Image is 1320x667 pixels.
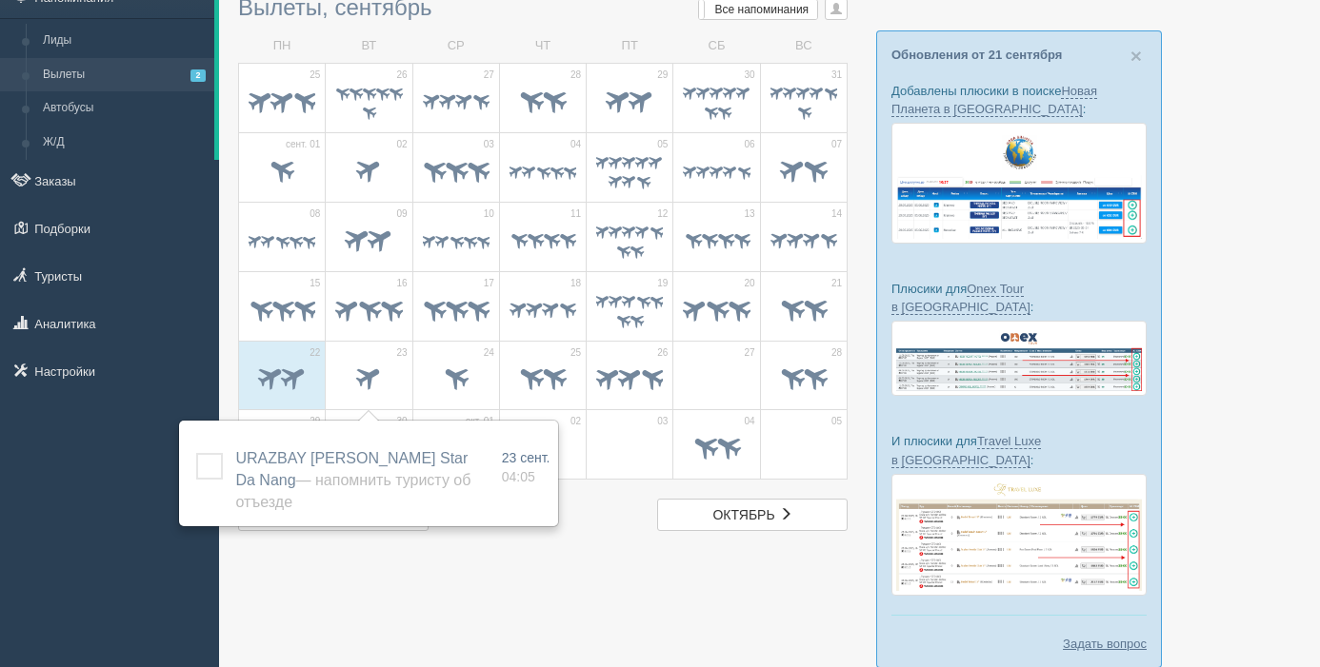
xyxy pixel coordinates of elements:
span: 25 [570,346,581,360]
span: 03 [657,415,668,428]
span: 15 [310,277,320,290]
span: 02 [396,138,407,151]
span: 20 [745,277,755,290]
td: СР [412,29,499,63]
span: окт. 01 [466,415,494,428]
img: new-planet-%D0%BF%D1%96%D0%B4%D0%B1%D1%96%D1%80%D0%BA%D0%B0-%D1%81%D1%80%D0%BC-%D0%B4%D0%BB%D1%8F... [891,123,1147,243]
a: 23 сент. 04:05 [502,448,550,486]
span: 05 [831,415,842,428]
span: 30 [745,69,755,82]
span: 03 [484,138,494,151]
p: Плюсики для : [891,280,1147,316]
a: Обновления от 21 сентября [891,48,1062,62]
span: 29 [657,69,668,82]
span: 29 [310,415,320,428]
td: ПТ [587,29,673,63]
span: сент. 01 [286,138,320,151]
td: ПН [239,29,326,63]
img: onex-tour-proposal-crm-for-travel-agency.png [891,321,1147,396]
span: 16 [396,277,407,290]
span: 04 [570,138,581,151]
img: travel-luxe-%D0%BF%D0%BE%D0%B4%D0%B1%D0%BE%D1%80%D0%BA%D0%B0-%D1%81%D1%80%D0%BC-%D0%B4%D0%BB%D1%8... [891,474,1147,597]
td: СБ [673,29,760,63]
span: 26 [396,69,407,82]
a: Автобусы [34,91,214,126]
td: ВТ [326,29,412,63]
a: Вылеты2 [34,58,214,92]
a: Ж/Д [34,126,214,160]
span: 07 [831,138,842,151]
span: 13 [745,207,755,221]
p: И плюсики для : [891,432,1147,468]
span: 06 [745,138,755,151]
span: 28 [831,346,842,360]
span: Все напоминания [715,3,810,16]
td: ВС [760,29,847,63]
span: 09 [396,207,407,221]
span: октябрь [712,507,774,522]
span: 05 [657,138,668,151]
span: × [1130,45,1142,67]
span: 23 сент. [502,450,550,465]
p: Добавлены плюсики в поиске : [891,82,1147,118]
span: 08 [310,207,320,221]
span: 22 [310,346,320,360]
span: 02 [570,415,581,428]
a: Лиды [34,24,214,58]
span: 27 [484,69,494,82]
span: 04 [745,415,755,428]
a: Задать вопрос [1063,635,1147,653]
span: 30 [396,415,407,428]
a: октябрь [657,499,848,531]
span: 14 [831,207,842,221]
span: — Напомнить туристу об отъезде [235,472,470,510]
span: URAZBAY [PERSON_NAME] Star Da Nang [235,450,470,510]
span: 23 [396,346,407,360]
span: 17 [484,277,494,290]
span: 19 [657,277,668,290]
a: Travel Luxe в [GEOGRAPHIC_DATA] [891,434,1041,467]
a: URAZBAY [PERSON_NAME] Star Da Nang— Напомнить туристу об отъезде [235,450,470,510]
span: 27 [745,346,755,360]
span: 24 [484,346,494,360]
span: 11 [570,207,581,221]
span: 10 [484,207,494,221]
td: ЧТ [499,29,586,63]
span: 25 [310,69,320,82]
span: 28 [570,69,581,82]
span: 04:05 [502,469,535,484]
span: 26 [657,346,668,360]
span: 18 [570,277,581,290]
span: 2 [190,69,206,82]
span: 21 [831,277,842,290]
button: Close [1130,46,1142,66]
span: 31 [831,69,842,82]
span: 12 [657,207,668,221]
